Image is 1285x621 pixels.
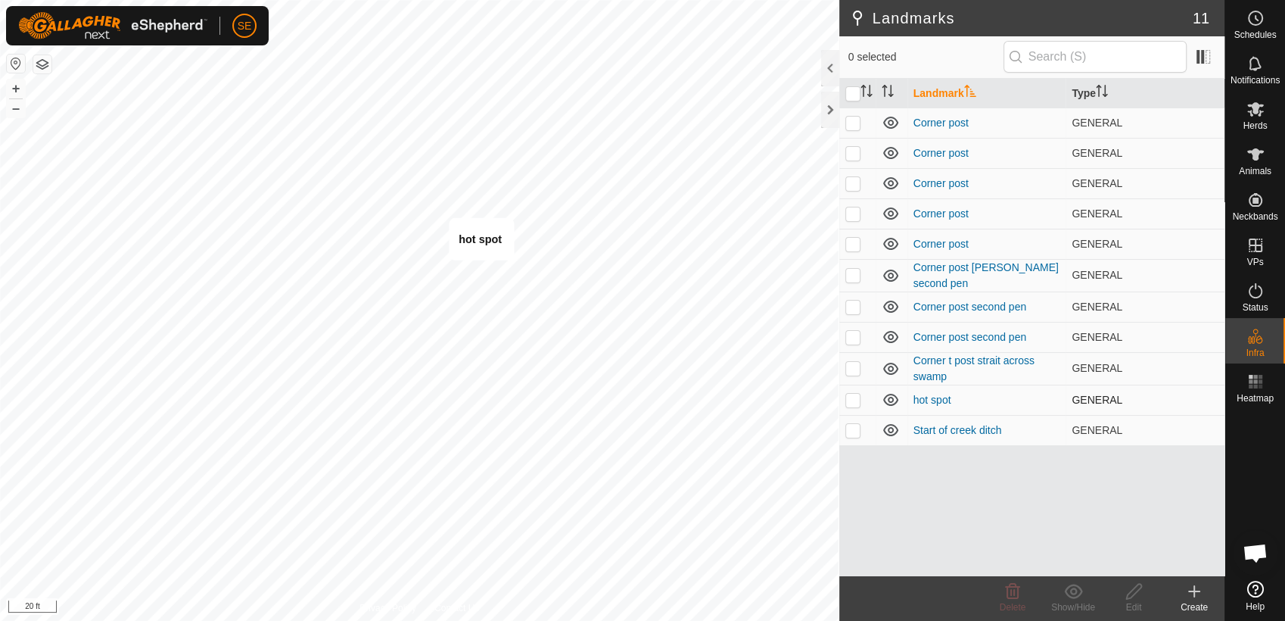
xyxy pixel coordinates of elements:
a: Help [1225,575,1285,617]
span: GENERAL [1072,238,1122,250]
span: GENERAL [1072,117,1122,129]
div: Edit [1103,601,1164,614]
div: Open chat [1233,530,1278,576]
div: Create [1164,601,1224,614]
span: Help [1246,602,1265,611]
a: Contact Us [434,601,479,615]
a: Corner post second pen [913,331,1026,343]
span: Heatmap [1237,394,1274,403]
input: Search (S) [1003,41,1187,73]
span: 0 selected [848,49,1003,65]
a: Start of creek ditch [913,424,1002,436]
span: VPs [1246,257,1263,267]
span: GENERAL [1072,394,1122,406]
img: Gallagher Logo [18,12,207,39]
span: GENERAL [1072,147,1122,159]
div: Show/Hide [1043,601,1103,614]
a: Privacy Policy [359,601,416,615]
span: Notifications [1231,76,1280,85]
span: Infra [1246,348,1264,357]
span: GENERAL [1072,362,1122,374]
span: GENERAL [1072,177,1122,189]
div: hot spot [459,230,502,248]
h2: Landmarks [848,9,1193,27]
a: Corner post second pen [913,301,1026,313]
span: 11 [1193,7,1209,30]
span: Herds [1243,121,1267,130]
button: Map Layers [33,55,51,73]
p-sorticon: Activate to sort [860,87,873,99]
span: Status [1242,303,1268,312]
span: Delete [1000,602,1026,613]
span: GENERAL [1072,208,1122,220]
span: GENERAL [1072,331,1122,343]
a: Corner post [913,117,969,129]
span: SE [238,18,252,34]
p-sorticon: Activate to sort [882,87,894,99]
button: – [7,99,25,117]
a: Corner post [PERSON_NAME] second pen [913,261,1059,289]
th: Type [1066,79,1224,108]
button: Reset Map [7,55,25,73]
a: hot spot [913,394,951,406]
span: GENERAL [1072,269,1122,281]
span: GENERAL [1072,301,1122,313]
span: GENERAL [1072,424,1122,436]
span: Schedules [1234,30,1276,39]
a: Corner post [913,177,969,189]
a: Corner post [913,208,969,220]
p-sorticon: Activate to sort [964,87,976,99]
button: + [7,80,25,98]
span: Neckbands [1232,212,1277,221]
th: Landmark [907,79,1066,108]
p-sorticon: Activate to sort [1096,87,1108,99]
a: Corner post [913,238,969,250]
a: Corner post [913,147,969,159]
span: Animals [1239,167,1271,176]
a: Corner t post strait across swamp [913,354,1035,382]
